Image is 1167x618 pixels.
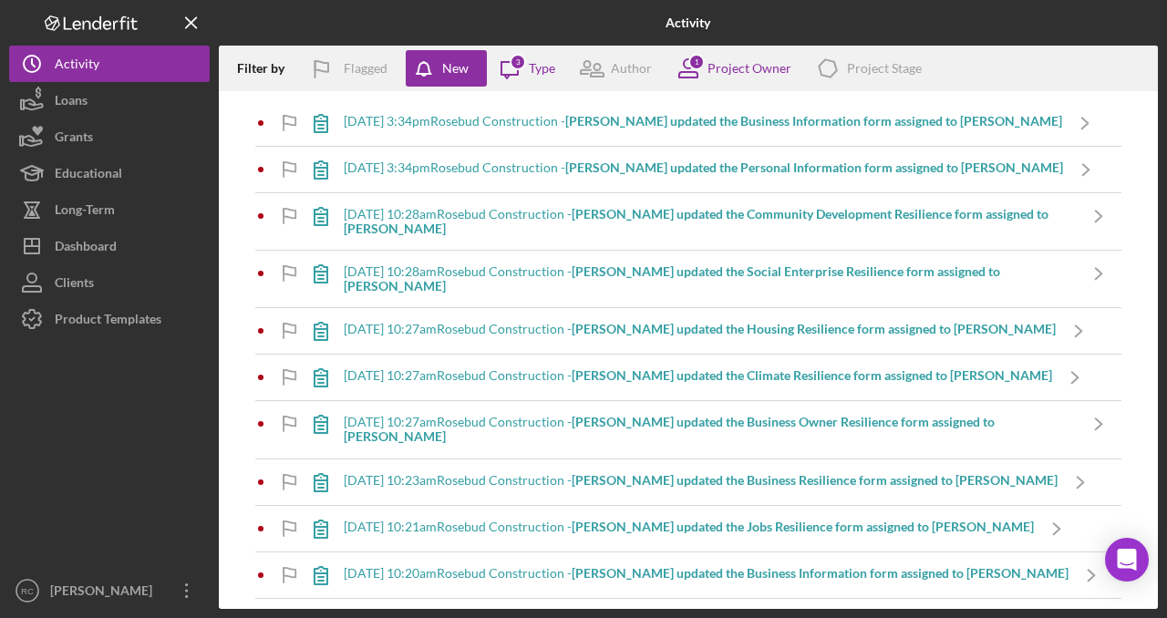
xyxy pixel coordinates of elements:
[344,415,1076,444] div: [DATE] 10:27am Rosebud Construction -
[298,251,1121,307] a: [DATE] 10:28amRosebud Construction -[PERSON_NAME] updated the Social Enterprise Resilience form a...
[572,472,1058,488] b: [PERSON_NAME] updated the Business Resilience form assigned to [PERSON_NAME]
[344,263,1000,294] b: [PERSON_NAME] updated the Social Enterprise Resilience form assigned to [PERSON_NAME]
[688,54,705,70] div: 1
[666,15,710,30] b: Activity
[9,572,210,609] button: RC[PERSON_NAME]
[9,264,210,301] button: Clients
[344,414,995,444] b: [PERSON_NAME] updated the Business Owner Resilience form assigned to [PERSON_NAME]
[344,473,1058,488] div: [DATE] 10:23am Rosebud Construction -
[55,155,122,196] div: Educational
[9,82,210,118] button: Loans
[9,46,210,82] button: Activity
[344,114,1062,129] div: [DATE] 3:34pm Rosebud Construction -
[9,191,210,228] button: Long-Term
[298,506,1079,551] a: [DATE] 10:21amRosebud Construction -[PERSON_NAME] updated the Jobs Resilience form assigned to [P...
[46,572,164,613] div: [PERSON_NAME]
[565,160,1063,175] b: [PERSON_NAME] updated the Personal Information form assigned to [PERSON_NAME]
[9,228,210,264] button: Dashboard
[344,206,1048,236] b: [PERSON_NAME] updated the Community Development Resilience form assigned to [PERSON_NAME]
[55,191,115,232] div: Long-Term
[1105,538,1149,582] div: Open Intercom Messenger
[707,61,791,76] div: Project Owner
[572,565,1069,581] b: [PERSON_NAME] updated the Business Information form assigned to [PERSON_NAME]
[55,228,117,269] div: Dashboard
[9,118,210,155] button: Grants
[298,100,1108,146] a: [DATE] 3:34pmRosebud Construction -[PERSON_NAME] updated the Business Information form assigned t...
[21,586,34,596] text: RC
[344,566,1069,581] div: [DATE] 10:20am Rosebud Construction -
[572,519,1034,534] b: [PERSON_NAME] updated the Jobs Resilience form assigned to [PERSON_NAME]
[611,61,652,76] div: Author
[510,54,526,70] div: 3
[529,61,555,76] div: Type
[344,322,1056,336] div: [DATE] 10:27am Rosebud Construction -
[55,46,99,87] div: Activity
[344,368,1052,383] div: [DATE] 10:27am Rosebud Construction -
[344,50,387,87] div: Flagged
[298,147,1109,192] a: [DATE] 3:34pmRosebud Construction -[PERSON_NAME] updated the Personal Information form assigned t...
[406,50,487,87] button: New
[9,155,210,191] button: Educational
[344,207,1076,236] div: [DATE] 10:28am Rosebud Construction -
[55,118,93,160] div: Grants
[55,82,88,123] div: Loans
[442,50,469,87] div: New
[344,160,1063,175] div: [DATE] 3:34pm Rosebud Construction -
[298,459,1103,505] a: [DATE] 10:23amRosebud Construction -[PERSON_NAME] updated the Business Resilience form assigned t...
[237,61,298,76] div: Filter by
[565,113,1062,129] b: [PERSON_NAME] updated the Business Information form assigned to [PERSON_NAME]
[298,355,1098,400] a: [DATE] 10:27amRosebud Construction -[PERSON_NAME] updated the Climate Resilience form assigned to...
[298,193,1121,250] a: [DATE] 10:28amRosebud Construction -[PERSON_NAME] updated the Community Development Resilience fo...
[55,301,161,342] div: Product Templates
[847,61,922,76] div: Project Stage
[298,308,1101,354] a: [DATE] 10:27amRosebud Construction -[PERSON_NAME] updated the Housing Resilience form assigned to...
[9,301,210,337] button: Product Templates
[344,520,1034,534] div: [DATE] 10:21am Rosebud Construction -
[344,264,1076,294] div: [DATE] 10:28am Rosebud Construction -
[298,50,406,87] button: Flagged
[55,264,94,305] div: Clients
[572,367,1052,383] b: [PERSON_NAME] updated the Climate Resilience form assigned to [PERSON_NAME]
[298,401,1121,458] a: [DATE] 10:27amRosebud Construction -[PERSON_NAME] updated the Business Owner Resilience form assi...
[298,552,1114,598] a: [DATE] 10:20amRosebud Construction -[PERSON_NAME] updated the Business Information form assigned ...
[572,321,1056,336] b: [PERSON_NAME] updated the Housing Resilience form assigned to [PERSON_NAME]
